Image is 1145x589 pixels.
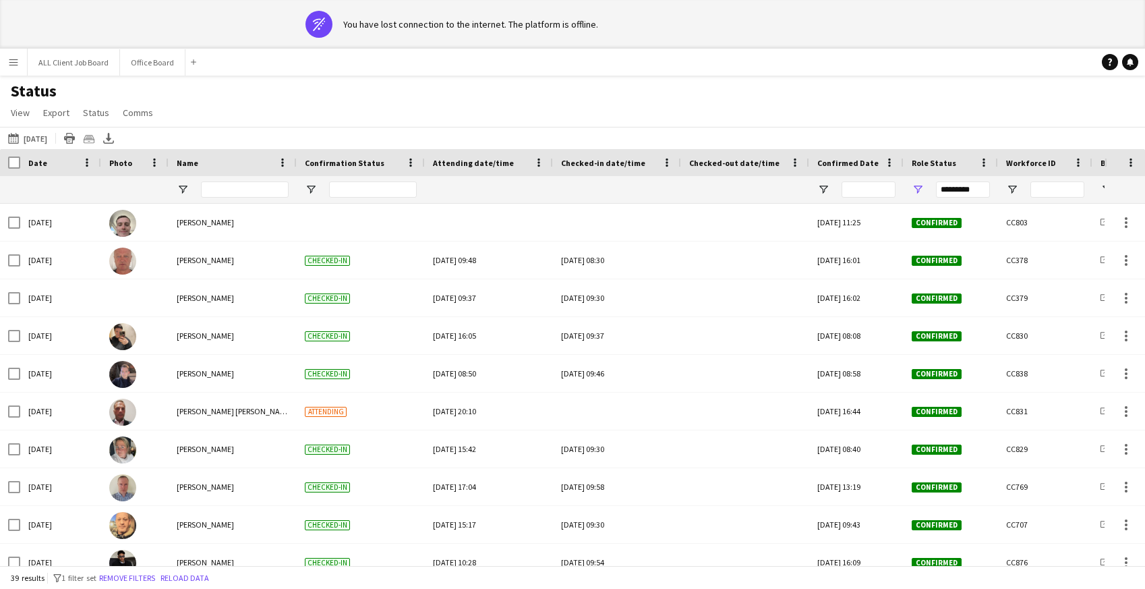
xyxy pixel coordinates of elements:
span: [PERSON_NAME] [177,368,234,378]
div: CC769 [998,468,1092,505]
div: [DATE] 16:44 [809,393,904,430]
button: Office Board [120,49,185,76]
button: Open Filter Menu [305,184,317,196]
div: CC838 [998,355,1092,392]
span: Checked-in [305,482,350,493]
span: Checked-in [305,369,350,379]
div: [DATE] [20,279,101,316]
span: 1 filter set [61,573,96,583]
div: [DATE] [20,317,101,354]
img: Philip JOHN Boyd Doherty [109,399,136,426]
div: [DATE] 16:09 [809,544,904,581]
span: Status [83,107,109,119]
button: Reload data [158,571,212,586]
div: [DATE] [20,430,101,468]
img: Musaab Aggag [109,550,136,577]
button: ALL Client Job Board [28,49,120,76]
input: Confirmed Date Filter Input [842,181,896,198]
input: Confirmation Status Filter Input [329,181,417,198]
div: [DATE] 09:30 [561,506,673,543]
app-action-btn: Print [61,130,78,146]
span: Confirmed [912,407,962,417]
span: [PERSON_NAME] [177,293,234,303]
span: Checked-in [305,331,350,341]
span: Confirmed [912,293,962,304]
span: View [11,107,30,119]
span: Checked-out date/time [689,158,780,168]
button: Open Filter Menu [1006,184,1018,196]
div: CC378 [998,242,1092,279]
div: [DATE] 09:43 [809,506,904,543]
div: CC803 [998,204,1092,241]
span: Checked-in [305,558,350,568]
button: Open Filter Menu [177,184,189,196]
a: Export [38,104,75,121]
span: Attending date/time [433,158,514,168]
div: [DATE] 09:54 [561,544,673,581]
span: [PERSON_NAME] [177,520,234,530]
div: CC707 [998,506,1092,543]
div: CC829 [998,430,1092,468]
span: Confirmed [912,256,962,266]
span: Confirmation Status [305,158,384,168]
div: CC379 [998,279,1092,316]
span: Confirmed [912,482,962,493]
img: James Foster [109,248,136,275]
span: Name [177,158,198,168]
div: [DATE] [20,355,101,392]
div: [DATE] 09:58 [561,468,673,505]
div: [DATE] 11:25 [809,204,904,241]
span: Confirmed [912,558,962,568]
div: CC876 [998,544,1092,581]
div: CC830 [998,317,1092,354]
span: Photo [109,158,132,168]
div: CC831 [998,393,1092,430]
span: Board [1100,158,1124,168]
span: [PERSON_NAME] [177,444,234,454]
span: Attending [305,407,347,417]
input: Workforce ID Filter Input [1030,181,1084,198]
div: [DATE] 09:46 [561,355,673,392]
img: Ciaran Carey [109,210,136,237]
span: Workforce ID [1006,158,1056,168]
span: [PERSON_NAME] [177,482,234,492]
span: [PERSON_NAME] [177,255,234,265]
div: [DATE] 16:05 [433,317,545,354]
span: [PERSON_NAME] [PERSON_NAME] [PERSON_NAME] [177,406,351,416]
div: [DATE] 09:30 [561,279,673,316]
img: Neil Stocks [109,512,136,539]
div: [DATE] 16:02 [809,279,904,316]
div: [DATE] 09:48 [433,242,545,279]
span: Checked-in [305,520,350,530]
input: Role Status Filter Input [936,181,990,198]
a: Comms [117,104,158,121]
div: [DATE] 15:42 [433,430,545,468]
span: [PERSON_NAME] [177,557,234,567]
span: [PERSON_NAME] [177,331,234,341]
a: Status [78,104,115,121]
a: View [5,104,35,121]
div: [DATE] [20,204,101,241]
span: Checked-in [305,445,350,455]
img: Scott Kay [109,361,136,388]
button: Open Filter Menu [912,184,924,196]
span: Confirmed [912,520,962,530]
div: [DATE] [20,506,101,543]
div: [DATE] 09:37 [433,279,545,316]
div: [DATE] 13:19 [809,468,904,505]
div: [DATE] 10:28 [433,544,545,581]
span: Comms [123,107,153,119]
div: [DATE] 08:30 [561,242,673,279]
button: Open Filter Menu [817,184,829,196]
app-action-btn: Export XLSX [100,130,117,146]
div: [DATE] 09:37 [561,317,673,354]
span: Confirmed [912,445,962,455]
div: [DATE] [20,468,101,505]
span: Confirmed Date [817,158,879,168]
app-action-btn: Crew files as ZIP [81,130,97,146]
span: Date [28,158,47,168]
div: [DATE] 09:30 [561,430,673,468]
span: Role Status [912,158,956,168]
div: [DATE] [20,242,101,279]
span: Export [43,107,69,119]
